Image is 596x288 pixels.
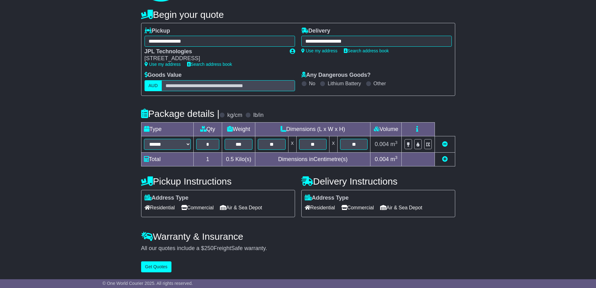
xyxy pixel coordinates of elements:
span: Air & Sea Depot [380,203,422,212]
a: Add new item [442,156,448,162]
div: [STREET_ADDRESS] [145,55,283,62]
label: Delivery [301,28,330,34]
h4: Delivery Instructions [301,176,455,186]
td: Kilo(s) [222,152,255,166]
a: Search address book [187,62,232,67]
label: Lithium Battery [328,81,361,86]
button: Get Quotes [141,261,172,272]
a: Use my address [145,62,181,67]
label: AUD [145,80,162,91]
h4: Package details | [141,108,220,119]
td: Volume [370,122,402,136]
span: Commercial [341,203,374,212]
span: 250 [204,245,214,251]
label: lb/in [253,112,263,119]
span: © One World Courier 2025. All rights reserved. [103,281,193,286]
td: x [288,136,296,152]
td: Qty [193,122,222,136]
h4: Warranty & Insurance [141,231,455,242]
span: 0.004 [375,156,389,162]
label: Other [374,81,386,86]
a: Search address book [344,48,389,53]
td: Total [141,152,193,166]
td: Weight [222,122,255,136]
span: Air & Sea Depot [220,203,262,212]
sup: 3 [395,140,398,145]
label: Address Type [145,195,189,202]
div: All our quotes include a $ FreightSafe warranty. [141,245,455,252]
span: m [390,141,398,147]
span: 0.004 [375,141,389,147]
span: m [390,156,398,162]
label: No [309,81,315,86]
label: Any Dangerous Goods? [301,72,371,79]
a: Use my address [301,48,338,53]
label: Goods Value [145,72,182,79]
label: kg/cm [227,112,242,119]
label: Pickup [145,28,170,34]
td: Dimensions (L x W x H) [255,122,370,136]
h4: Pickup Instructions [141,176,295,186]
td: Dimensions in Centimetre(s) [255,152,370,166]
h4: Begin your quote [141,9,455,20]
span: Residential [145,203,175,212]
span: 0.5 [226,156,234,162]
td: 1 [193,152,222,166]
td: Type [141,122,193,136]
sup: 3 [395,155,398,160]
label: Address Type [305,195,349,202]
span: Residential [305,203,335,212]
a: Remove this item [442,141,448,147]
td: x [329,136,338,152]
div: JPL Technologies [145,48,283,55]
span: Commercial [181,203,214,212]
